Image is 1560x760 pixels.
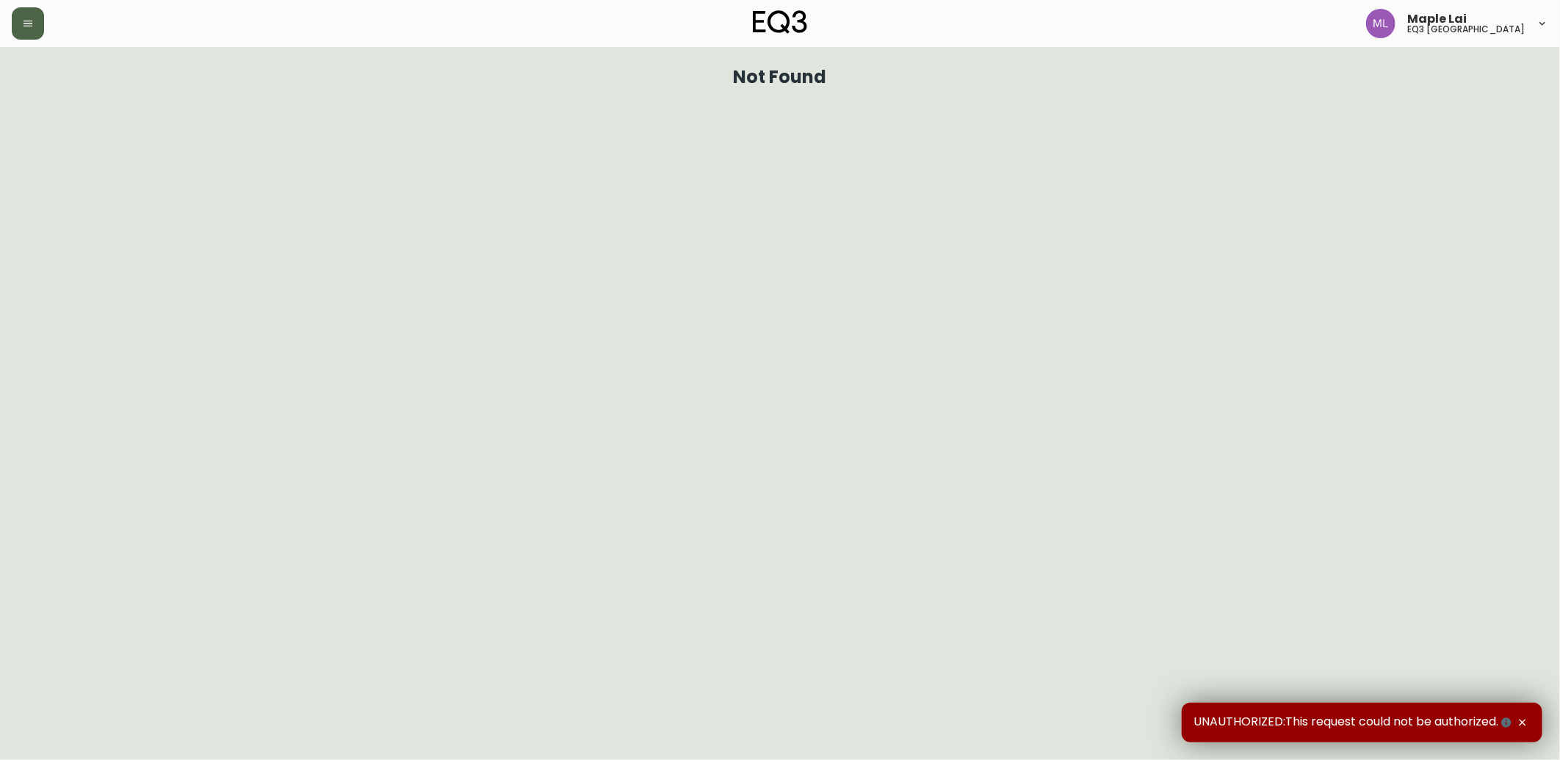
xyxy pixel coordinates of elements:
span: UNAUTHORIZED:This request could not be authorized. [1194,714,1514,731]
h1: Not Found [734,70,827,84]
h5: eq3 [GEOGRAPHIC_DATA] [1407,25,1525,34]
img: logo [753,10,807,34]
img: 61e28cffcf8cc9f4e300d877dd684943 [1366,9,1395,38]
span: Maple Lai [1407,13,1467,25]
